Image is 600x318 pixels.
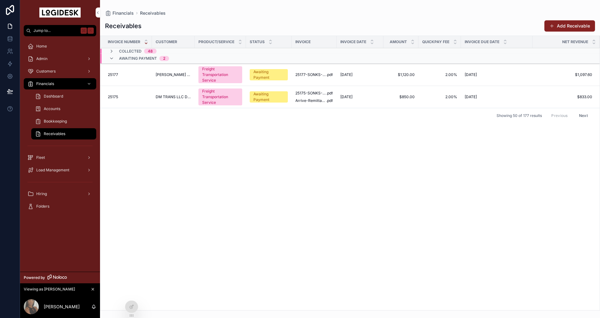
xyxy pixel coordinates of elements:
[422,39,449,44] span: Quickpay Fee
[88,28,93,33] span: K
[36,44,47,49] span: Home
[33,28,78,33] span: Jump to...
[156,94,191,99] a: DM TRANS LLC DBA ARRIVE LOGISTICS
[108,94,118,99] span: 25175
[44,106,60,111] span: Accounts
[36,81,54,86] span: Financials
[532,94,592,99] a: $833.00
[44,131,65,136] span: Receivables
[24,188,96,199] a: Hiring
[140,10,166,16] a: Receivables
[31,91,96,102] a: Dashboard
[295,39,311,44] span: Invoice
[156,39,177,44] span: Customer
[44,94,63,99] span: Dashboard
[112,10,134,16] span: Financials
[387,72,415,77] a: $1,120.00
[390,39,407,44] span: Amount
[465,94,529,99] a: [DATE]
[198,88,242,105] a: Freight Transportation Service
[465,39,499,44] span: Invoice Due Date
[105,10,134,16] a: Financials
[198,39,234,44] span: Product/Service
[340,39,366,44] span: Invoice Date
[340,94,380,99] a: [DATE]
[497,113,542,118] span: Showing 50 of 177 results
[24,66,96,77] a: Customers
[250,69,288,80] a: Awaiting Payment
[156,72,191,77] a: [PERSON_NAME] COMPANY INC.
[250,39,265,44] span: Status
[532,72,592,77] a: $1,097.60
[36,69,56,74] span: Customers
[108,72,118,77] span: 25177
[202,66,238,83] div: Freight Transportation Service
[24,78,96,89] a: Financials
[295,72,326,77] span: 25177-SONKS-Carrier-Invoice---CHR-Load-530230961
[31,116,96,127] a: Bookkeeping
[198,66,242,83] a: Freight Transportation Service
[31,103,96,114] a: Accounts
[295,98,326,103] span: Arrive-Remittance---833.00---10-3-25
[24,275,45,280] span: Powered by
[575,111,592,120] button: Next
[36,204,49,209] span: Folders
[326,98,333,103] span: .pdf
[36,191,47,196] span: Hiring
[36,168,69,173] span: Load Management
[20,36,100,220] div: scrollable content
[253,91,284,103] div: Awaiting Payment
[326,91,333,96] span: .pdf
[119,49,142,54] span: Collected
[24,164,96,176] a: Load Management
[340,72,352,77] span: [DATE]
[250,91,288,103] a: Awaiting Payment
[340,72,380,77] a: [DATE]
[36,155,45,160] span: Fleet
[36,56,47,61] span: Admin
[465,72,529,77] a: [DATE]
[326,72,333,77] span: .pdf
[24,41,96,52] a: Home
[202,88,238,105] div: Freight Transportation Service
[163,56,165,61] div: 2
[465,94,477,99] span: [DATE]
[108,72,148,77] a: 25177
[24,152,96,163] a: Fleet
[119,56,157,61] span: Awaiting Payment
[44,304,80,310] p: [PERSON_NAME]
[340,94,352,99] span: [DATE]
[295,91,333,103] a: 25175-SONKS-Carrier-Invoice---ARRIVE-Load-7666392.pdfArrive-Remittance---833.00---10-3-25.pdf
[105,22,142,30] h1: Receivables
[562,39,588,44] span: Net Revenue
[108,94,148,99] a: 25175
[295,72,333,77] a: 25177-SONKS-Carrier-Invoice---CHR-Load-530230961.pdf
[39,8,81,18] img: App logo
[24,25,96,36] button: Jump to...K
[387,94,415,99] a: $850.00
[108,39,140,44] span: Invoice Number
[24,287,75,292] span: Viewing as [PERSON_NAME]
[31,128,96,139] a: Receivables
[253,69,284,80] div: Awaiting Payment
[44,119,67,124] span: Bookkeeping
[465,72,477,77] span: [DATE]
[20,272,100,283] a: Powered by
[422,72,457,77] a: 2.00%
[24,201,96,212] a: Folders
[422,94,457,99] a: 2.00%
[544,20,595,32] button: Add Receivable
[148,49,153,54] div: 48
[24,53,96,64] a: Admin
[295,91,326,96] span: 25175-SONKS-Carrier-Invoice---ARRIVE-Load-7666392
